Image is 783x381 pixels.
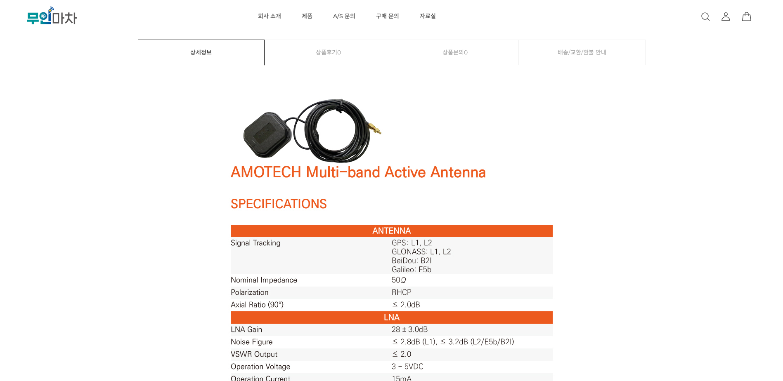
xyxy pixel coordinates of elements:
[464,40,468,65] span: 0
[265,40,392,65] a: 상품후기0
[519,40,645,65] a: 배송/교환/환불 안내
[337,40,341,65] span: 0
[392,40,519,65] a: 상품문의0
[138,40,265,65] a: 상세정보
